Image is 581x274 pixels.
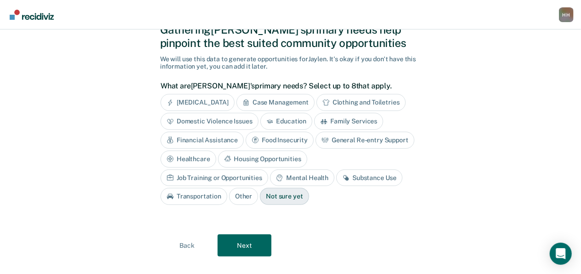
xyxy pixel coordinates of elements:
div: Open Intercom Messenger [550,243,572,265]
div: Family Services [314,113,383,130]
div: Other [229,188,258,205]
div: [MEDICAL_DATA] [161,94,235,111]
div: H H [559,7,574,22]
div: Gathering [PERSON_NAME]'s primary needs help pinpoint the best suited community opportunities [160,23,421,50]
div: Job Training or Opportunities [161,169,268,187]
div: Clothing and Toiletries [316,94,406,111]
img: Recidiviz [10,10,54,20]
label: What are [PERSON_NAME]'s primary needs? Select up to 8 that apply. [161,82,416,90]
div: Healthcare [161,151,216,168]
div: Education [260,113,313,130]
div: Case Management [236,94,315,111]
button: Profile dropdown button [559,7,574,22]
div: General Re-entry Support [316,132,414,149]
div: Housing Opportunities [218,151,307,168]
div: Financial Assistance [161,132,244,149]
div: Substance Use [336,169,403,187]
div: We will use this data to generate opportunities for Jaylen . It's okay if you don't have this inf... [160,55,421,71]
div: Mental Health [270,169,334,187]
button: Next [218,234,271,257]
div: Not sure yet [260,188,309,205]
div: Domestic Violence Issues [161,113,259,130]
div: Food Insecurity [246,132,314,149]
button: Back [160,234,214,257]
div: Transportation [161,188,227,205]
